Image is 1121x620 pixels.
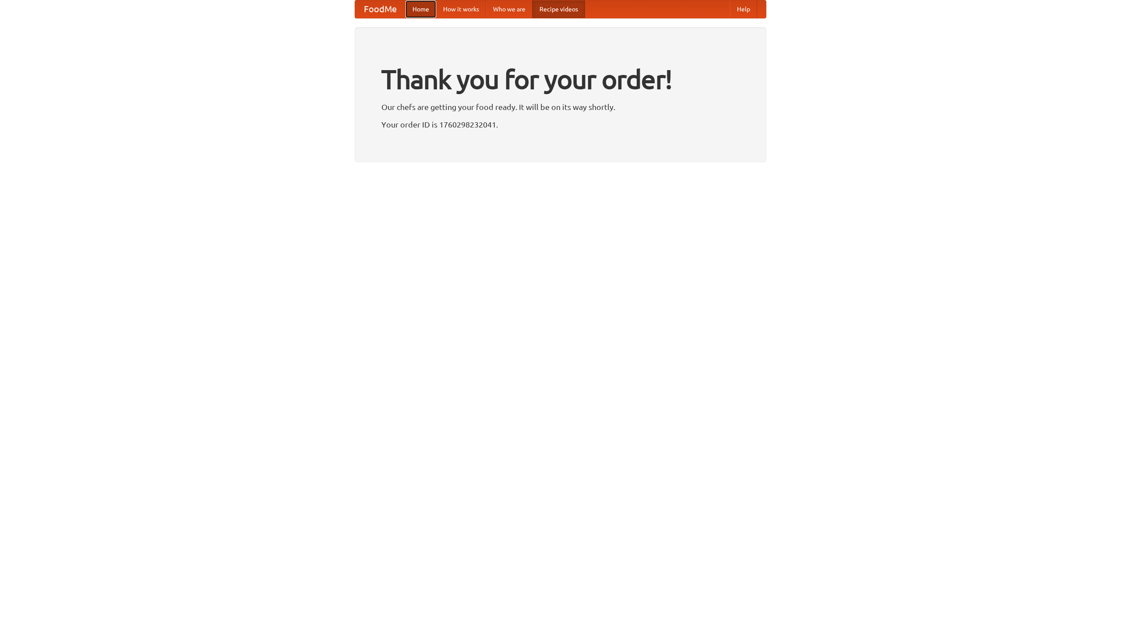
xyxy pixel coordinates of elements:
a: Recipe videos [532,0,585,18]
p: Your order ID is 1760298232041. [381,118,740,131]
a: Help [730,0,757,18]
p: Our chefs are getting your food ready. It will be on its way shortly. [381,100,740,113]
a: How it works [436,0,486,18]
h1: Thank you for your order! [381,58,740,100]
a: Home [405,0,436,18]
a: Who we are [486,0,532,18]
a: FoodMe [355,0,405,18]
